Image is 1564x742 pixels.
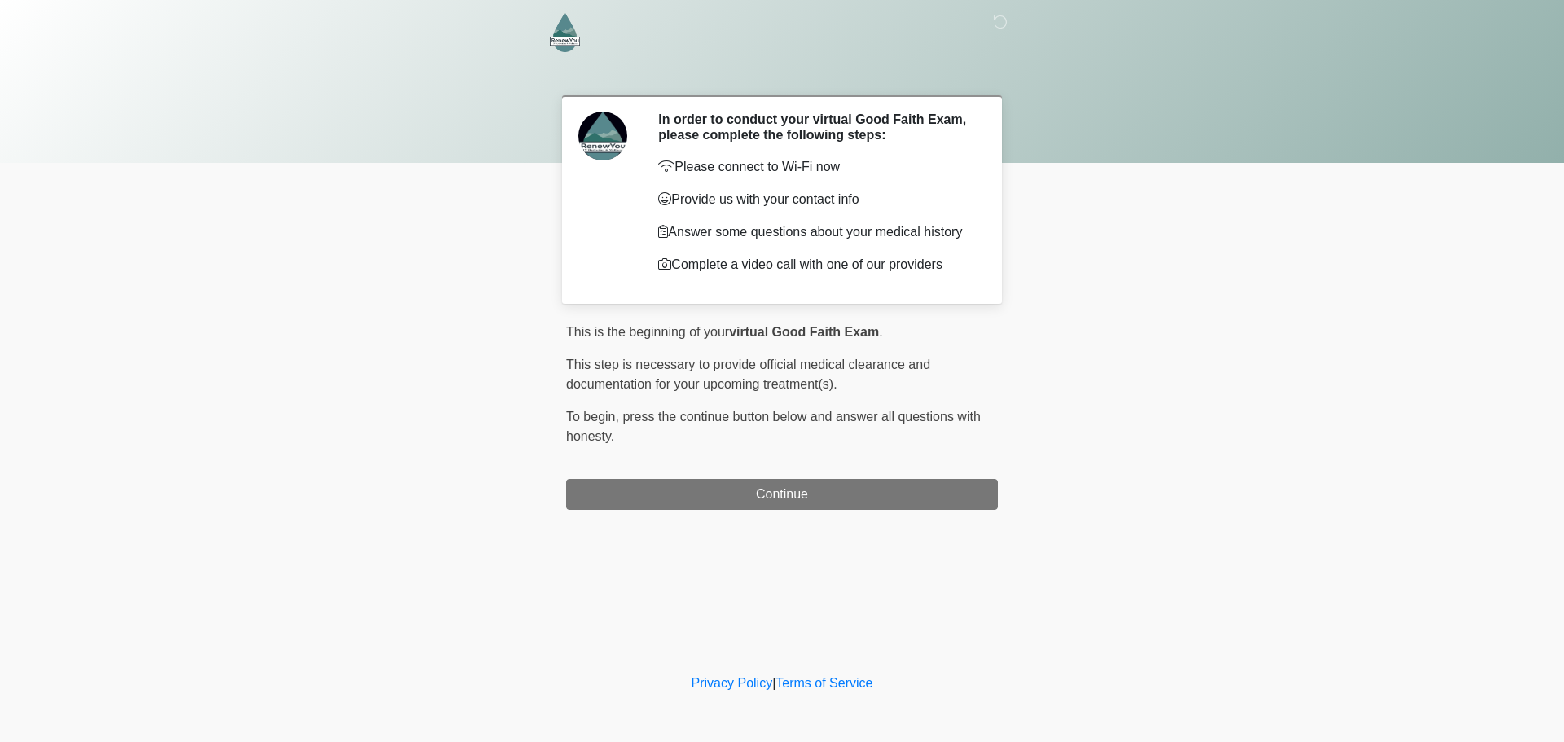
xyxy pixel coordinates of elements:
span: . [879,325,882,339]
span: This step is necessary to provide official medical clearance and documentation for your upcoming ... [566,358,930,391]
h1: ‎ ‎ ‎ [554,59,1010,89]
a: | [772,676,775,690]
strong: virtual Good Faith Exam [729,325,879,339]
a: Privacy Policy [692,676,773,690]
span: This is the beginning of your [566,325,729,339]
span: press the continue button below and answer all questions with honesty. [566,410,981,443]
img: Agent Avatar [578,112,627,160]
p: Please connect to Wi-Fi now [658,157,973,177]
p: Answer some questions about your medical history [658,222,973,242]
p: Complete a video call with one of our providers [658,255,973,274]
span: To begin, [566,410,622,424]
img: RenewYou IV Hydration and Wellness Logo [550,12,580,52]
button: Continue [566,479,998,510]
p: Provide us with your contact info [658,190,973,209]
a: Terms of Service [775,676,872,690]
h2: In order to conduct your virtual Good Faith Exam, please complete the following steps: [658,112,973,143]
